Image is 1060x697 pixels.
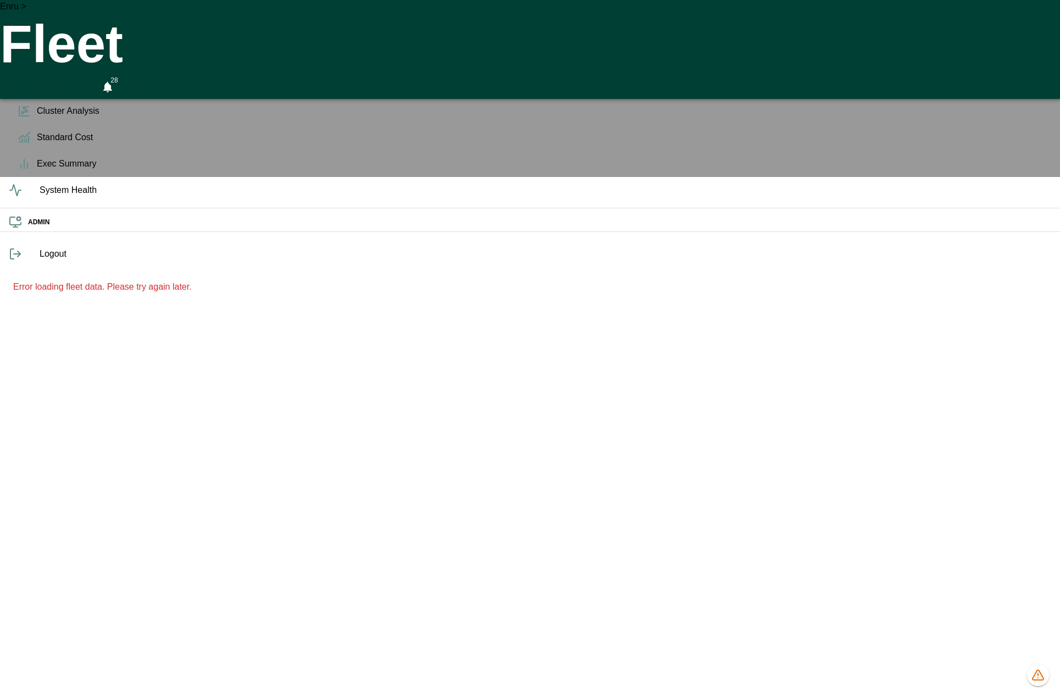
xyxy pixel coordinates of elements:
button: 28 [98,75,118,99]
button: Manual Assignment [26,75,46,99]
button: Preferences [122,75,142,95]
button: Fullscreen [75,75,93,99]
span: Logout [40,247,1051,261]
span: Exec Summary [37,157,1051,170]
button: HomeTime Editor [51,75,70,99]
button: 1150 data issues [1027,664,1049,686]
p: Error loading fleet data. Please try again later. [13,280,1047,294]
span: Cluster Analysis [37,104,1051,118]
span: Standard Cost [37,131,1051,144]
span: 28 [107,75,121,86]
svg: Preferences [125,78,138,91]
h6: ADMIN [28,217,1051,228]
span: System Health [40,184,1051,197]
